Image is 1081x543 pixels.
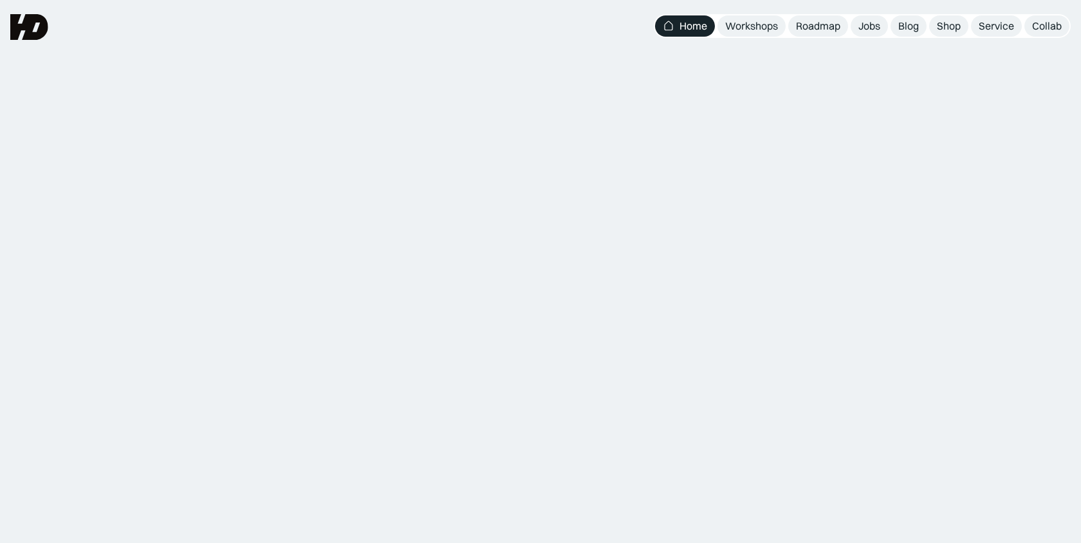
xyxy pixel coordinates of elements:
[858,19,880,33] div: Jobs
[898,19,919,33] div: Blog
[717,15,786,37] a: Workshops
[851,15,888,37] a: Jobs
[1024,15,1069,37] a: Collab
[788,15,848,37] a: Roadmap
[655,15,715,37] a: Home
[725,19,778,33] div: Workshops
[979,19,1014,33] div: Service
[679,19,707,33] div: Home
[929,15,968,37] a: Shop
[937,19,961,33] div: Shop
[971,15,1022,37] a: Service
[891,15,927,37] a: Blog
[796,19,840,33] div: Roadmap
[1032,19,1062,33] div: Collab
